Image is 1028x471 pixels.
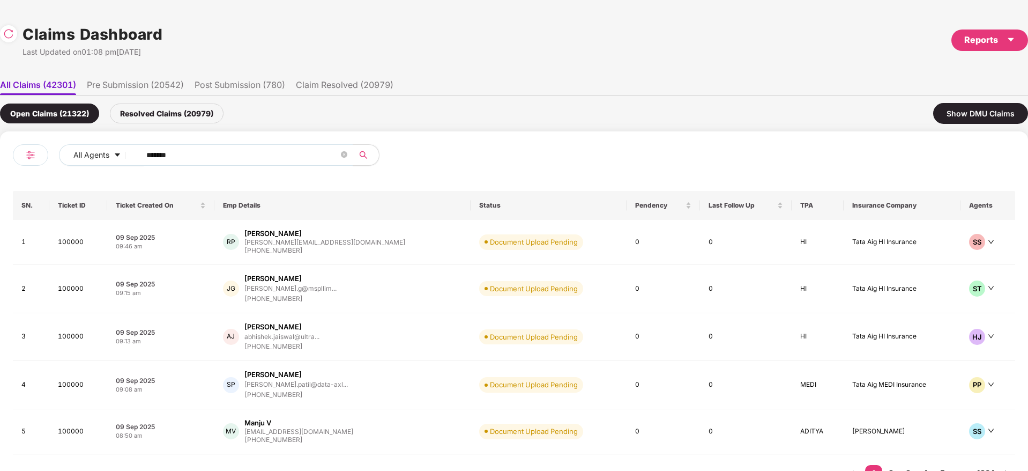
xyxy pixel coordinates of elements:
[627,409,701,454] td: 0
[844,265,961,313] td: Tata Aig HI Insurance
[116,337,205,346] div: 09:13 am
[700,361,792,409] td: 0
[244,390,348,400] div: [PHONE_NUMBER]
[964,33,1015,47] div: Reports
[223,329,239,345] div: AJ
[792,265,843,313] td: HI
[13,313,49,362] td: 3
[223,281,239,297] div: JG
[969,234,985,250] div: SS
[13,409,49,454] td: 5
[988,333,994,340] span: down
[13,265,49,313] td: 2
[627,191,701,220] th: Pendency
[116,289,205,298] div: 09:15 am
[244,428,353,435] div: [EMAIL_ADDRESS][DOMAIN_NAME]
[49,220,107,265] td: 100000
[244,435,353,445] div: [PHONE_NUMBER]
[244,342,319,352] div: [PHONE_NUMBER]
[792,361,843,409] td: MEDI
[244,333,319,340] div: abhishek.jaiswal@ultra...
[490,332,578,342] div: Document Upload Pending
[23,23,162,46] h1: Claims Dashboard
[116,242,205,251] div: 09:46 am
[214,191,471,220] th: Emp Details
[844,361,961,409] td: Tata Aig MEDI Insurance
[1007,35,1015,44] span: caret-down
[844,220,961,265] td: Tata Aig HI Insurance
[969,329,985,345] div: HJ
[988,239,994,245] span: down
[490,379,578,390] div: Document Upload Pending
[988,381,994,388] span: down
[223,423,239,439] div: MV
[471,191,627,220] th: Status
[988,285,994,291] span: down
[792,409,843,454] td: ADITYA
[110,104,224,123] div: Resolved Claims (20979)
[244,246,405,256] div: [PHONE_NUMBER]
[792,191,843,220] th: TPA
[244,229,302,239] div: [PERSON_NAME]
[244,370,302,380] div: [PERSON_NAME]
[223,234,239,250] div: RP
[792,313,843,362] td: HI
[116,279,205,289] div: 09 Sep 2025
[244,294,337,304] div: [PHONE_NUMBER]
[960,191,1015,220] th: Agents
[13,191,49,220] th: SN.
[116,201,197,210] span: Ticket Created On
[223,377,239,393] div: SP
[114,151,121,160] span: caret-down
[296,79,393,95] li: Claim Resolved (20979)
[244,381,348,388] div: [PERSON_NAME].patil@data-axl...
[107,191,214,220] th: Ticket Created On
[969,377,985,393] div: PP
[341,151,347,158] span: close-circle
[116,328,205,337] div: 09 Sep 2025
[988,428,994,434] span: down
[933,103,1028,124] div: Show DMU Claims
[49,361,107,409] td: 100000
[13,220,49,265] td: 1
[116,233,205,242] div: 09 Sep 2025
[353,151,374,159] span: search
[700,220,792,265] td: 0
[244,239,405,246] div: [PERSON_NAME][EMAIL_ADDRESS][DOMAIN_NAME]
[244,285,337,292] div: [PERSON_NAME].g@mspllim...
[700,265,792,313] td: 0
[116,385,205,394] div: 09:08 am
[24,149,37,161] img: svg+xml;base64,PHN2ZyB4bWxucz0iaHR0cDovL3d3dy53My5vcmcvMjAwMC9zdmciIHdpZHRoPSIyNCIgaGVpZ2h0PSIyNC...
[490,283,578,294] div: Document Upload Pending
[23,46,162,58] div: Last Updated on 01:08 pm[DATE]
[700,409,792,454] td: 0
[116,422,205,431] div: 09 Sep 2025
[627,313,701,362] td: 0
[792,220,843,265] td: HI
[700,313,792,362] td: 0
[49,191,107,220] th: Ticket ID
[627,220,701,265] td: 0
[244,274,302,284] div: [PERSON_NAME]
[116,376,205,385] div: 09 Sep 2025
[116,431,205,440] div: 08:50 am
[700,191,792,220] th: Last Follow Up
[490,237,578,247] div: Document Upload Pending
[627,265,701,313] td: 0
[49,409,107,454] td: 100000
[353,144,379,166] button: search
[59,144,144,166] button: All Agentscaret-down
[244,418,271,428] div: Manju V
[341,150,347,160] span: close-circle
[3,28,14,39] img: svg+xml;base64,PHN2ZyBpZD0iUmVsb2FkLTMyeDMyIiB4bWxucz0iaHR0cDovL3d3dy53My5vcmcvMjAwMC9zdmciIHdpZH...
[844,313,961,362] td: Tata Aig HI Insurance
[844,409,961,454] td: [PERSON_NAME]
[969,423,985,439] div: SS
[635,201,684,210] span: Pendency
[709,201,775,210] span: Last Follow Up
[87,79,184,95] li: Pre Submission (20542)
[49,265,107,313] td: 100000
[490,426,578,437] div: Document Upload Pending
[627,361,701,409] td: 0
[195,79,285,95] li: Post Submission (780)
